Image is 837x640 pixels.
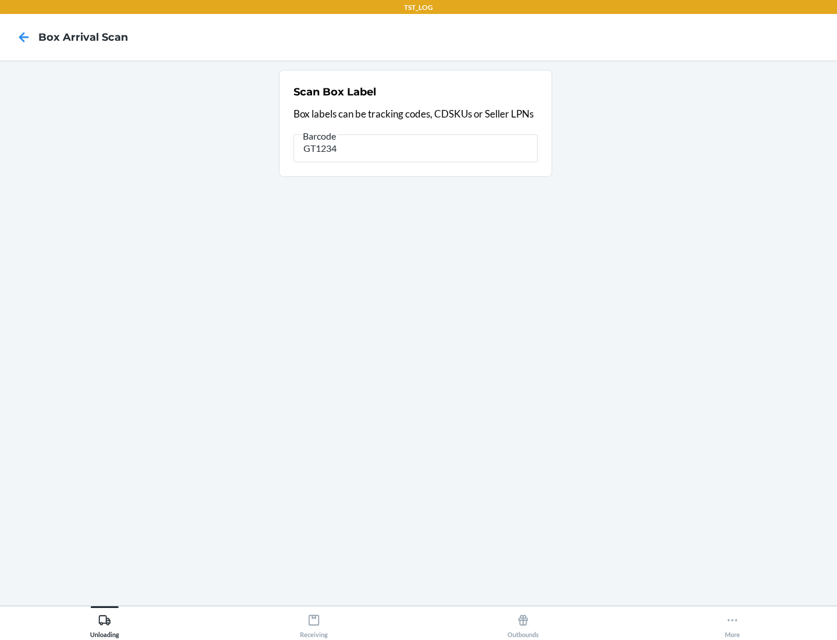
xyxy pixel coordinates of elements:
[294,134,538,162] input: Barcode
[294,84,376,99] h2: Scan Box Label
[294,106,538,122] p: Box labels can be tracking codes, CDSKUs or Seller LPNs
[628,606,837,638] button: More
[507,609,539,638] div: Outbounds
[90,609,119,638] div: Unloading
[209,606,419,638] button: Receiving
[38,30,128,45] h4: Box Arrival Scan
[725,609,740,638] div: More
[419,606,628,638] button: Outbounds
[404,2,433,13] p: TST_LOG
[301,130,338,142] span: Barcode
[300,609,328,638] div: Receiving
